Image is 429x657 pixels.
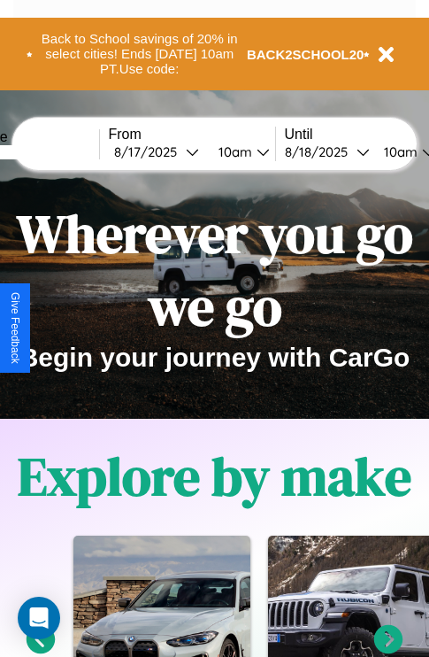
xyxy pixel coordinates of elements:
[285,143,356,160] div: 8 / 18 / 2025
[18,597,60,639] div: Open Intercom Messenger
[375,143,422,160] div: 10am
[204,143,275,161] button: 10am
[247,47,364,62] b: BACK2SCHOOL20
[210,143,257,160] div: 10am
[109,127,275,143] label: From
[114,143,186,160] div: 8 / 17 / 2025
[33,27,247,81] button: Back to School savings of 20% in select cities! Ends [DATE] 10am PT.Use code:
[18,440,411,513] h1: Explore by make
[9,292,21,364] div: Give Feedback
[109,143,204,161] button: 8/17/2025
